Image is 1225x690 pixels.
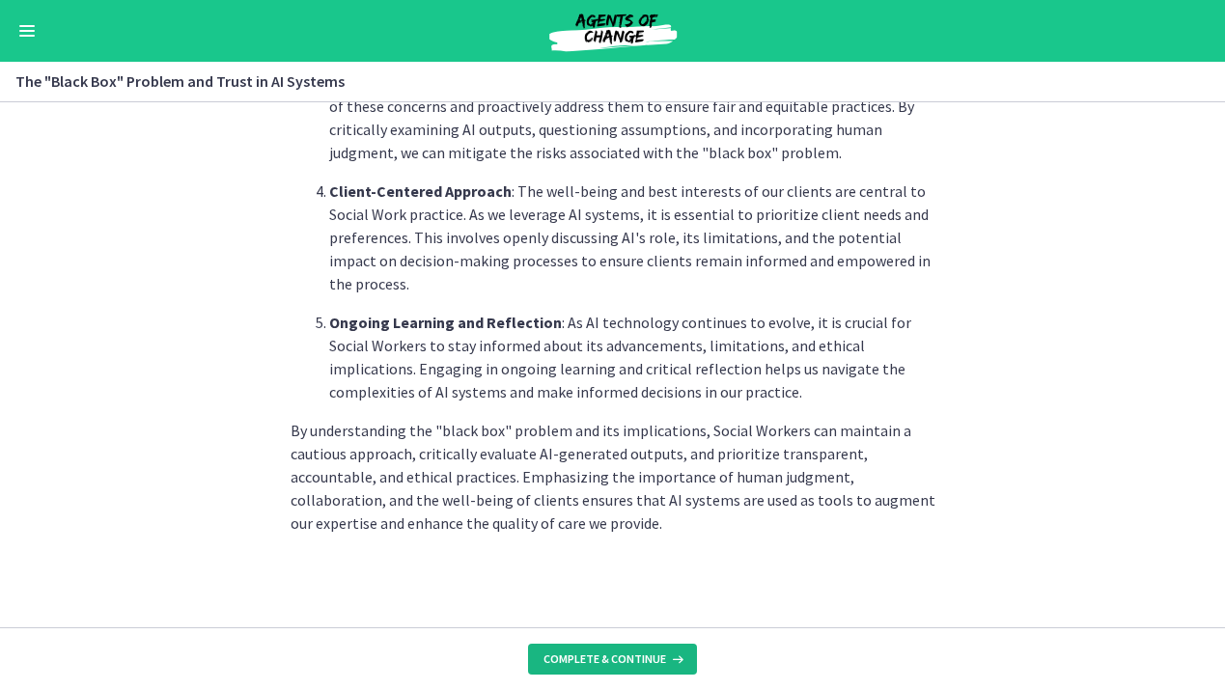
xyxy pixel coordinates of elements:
[543,651,666,667] span: Complete & continue
[329,179,935,295] p: : The well-being and best interests of our clients are central to Social Work practice. As we lev...
[528,644,697,675] button: Complete & continue
[497,8,729,54] img: Agents of Change
[329,181,512,201] strong: Client-Centered Approach
[329,311,935,403] p: : As AI technology continues to evolve, it is crucial for Social Workers to stay informed about i...
[291,419,935,535] p: By understanding the "black box" problem and its implications, Social Workers can maintain a caut...
[329,313,562,332] strong: Ongoing Learning and Reflection
[15,69,1186,93] h3: The "Black Box" Problem and Trust in AI Systems
[15,19,39,42] button: Enable menu
[329,48,935,164] p: : The "black box" problem raises ethical concerns regarding the potential biases or unintended co...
